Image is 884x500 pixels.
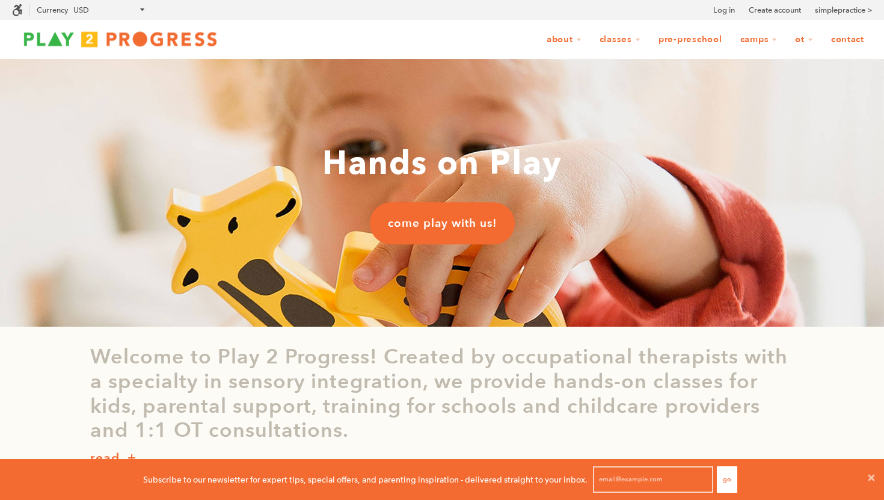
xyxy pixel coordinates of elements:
[651,28,730,51] a: Pre-Preschool
[37,5,68,14] label: Currency
[90,449,120,468] p: read
[370,202,515,244] a: come play with us!
[749,4,801,16] a: Create account
[815,4,872,16] a: simplepractice >
[143,473,588,486] p: Subscribe to our newsletter for expert tips, special offers, and parenting inspiration - delivere...
[12,27,229,51] img: Play2Progress logo
[787,28,821,51] a: OT
[592,28,648,51] a: Classes
[539,28,589,51] a: About
[717,466,737,493] button: Go
[593,466,713,493] input: email@example.com
[732,28,785,51] a: Camps
[388,215,497,231] span: come play with us!
[823,28,872,51] a: Contact
[90,345,794,443] p: Welcome to Play 2 Progress! Created by occupational therapists with a specialty in sensory integr...
[713,4,735,16] a: Log in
